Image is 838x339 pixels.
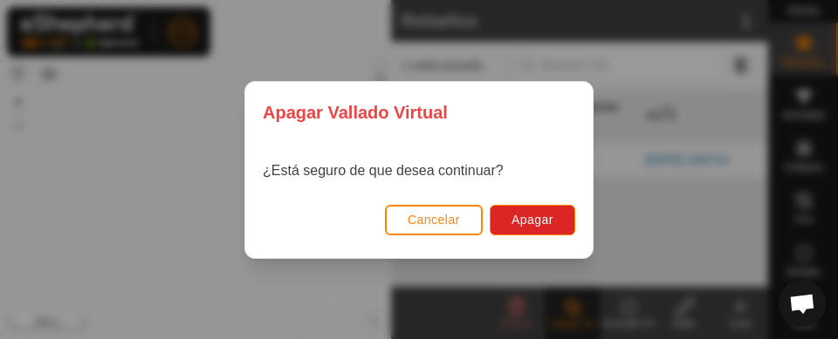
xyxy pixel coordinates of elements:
span: Apagar [512,213,553,227]
span: Apagar Vallado Virtual [263,99,448,125]
span: Cancelar [408,213,460,227]
button: Cancelar [385,204,483,234]
button: Apagar [490,204,575,234]
p: ¿Está seguro de que desea continuar? [263,160,504,181]
div: Chat abierto [779,280,826,327]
